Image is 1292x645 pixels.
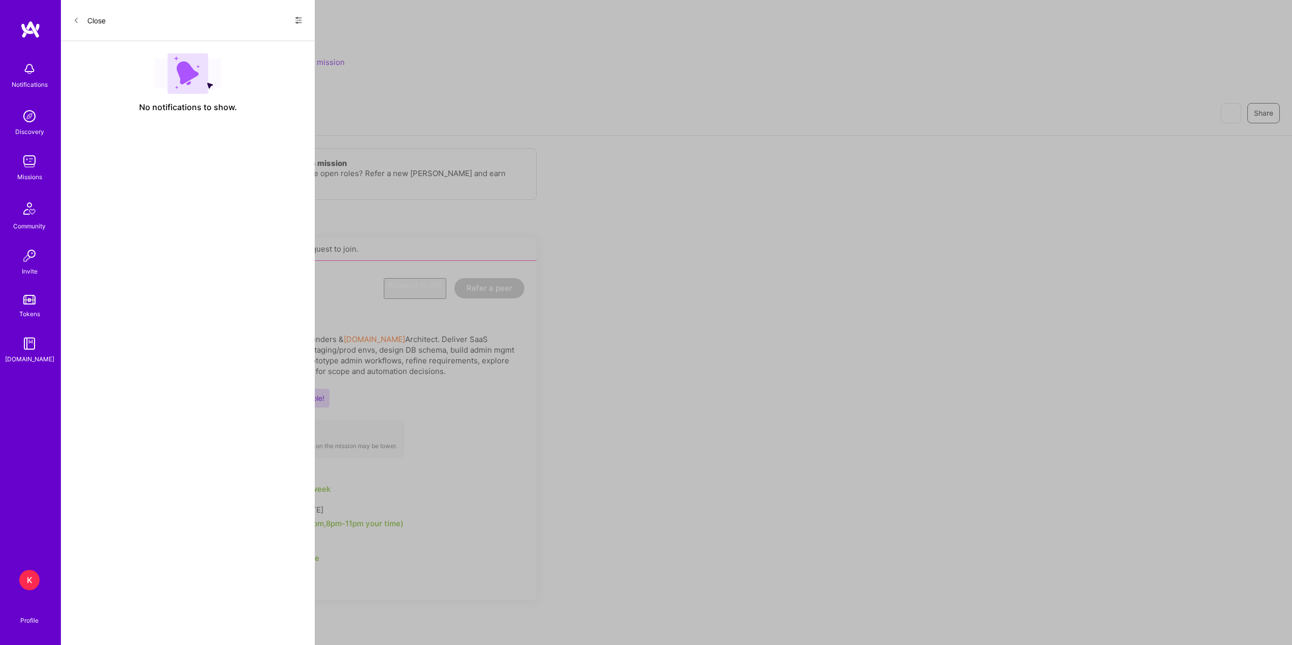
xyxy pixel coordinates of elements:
div: Discovery [15,126,44,137]
img: tokens [23,295,36,304]
div: Notifications [12,79,48,90]
img: guide book [19,333,40,354]
div: Invite [22,266,38,277]
img: discovery [19,106,40,126]
div: Missions [17,172,42,182]
a: Profile [17,604,42,625]
div: Community [13,221,46,231]
div: Profile [20,615,39,625]
span: No notifications to show. [139,102,237,113]
div: Tokens [19,309,40,319]
img: teamwork [19,151,40,172]
div: K [19,570,40,590]
img: Community [17,196,42,221]
div: [DOMAIN_NAME] [5,354,54,364]
button: Close [73,12,106,28]
img: bell [19,59,40,79]
a: K [17,570,42,590]
img: logo [20,20,41,39]
img: Invite [19,246,40,266]
img: empty [154,53,221,94]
